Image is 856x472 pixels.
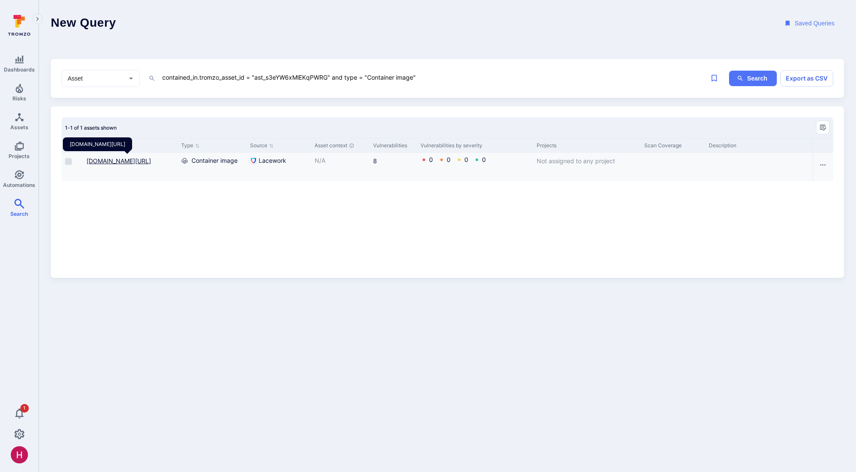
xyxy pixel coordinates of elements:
[3,182,35,188] span: Automations
[482,156,486,163] a: 0
[776,16,844,31] button: Saved Queries
[4,66,35,73] span: Dashboards
[447,156,451,163] a: 0
[644,142,702,149] div: Scan Coverage
[533,153,641,181] div: Cell for Projects
[51,16,116,31] h1: New Query
[65,124,117,131] span: 1-1 of 1 assets shown
[126,73,136,84] button: Open
[349,143,354,148] div: Automatically discovered context associated with the asset
[12,95,26,102] span: Risks
[87,157,151,165] a: 844647875270.dkr.ecr.us-east-1.amazonaws.com/payment-services-helios-payments-listener:v0.1.263
[20,404,29,413] span: 1
[729,71,777,87] button: ig-search
[161,72,679,83] textarea: Intelligence Graph search area
[706,70,722,86] span: Save query
[83,153,178,181] div: Cell for Asset
[315,142,366,149] div: Asset context
[11,446,28,463] div: Harshil Parikh
[259,156,286,165] span: Lacework
[780,70,833,87] button: Export as CSV
[66,74,123,83] input: Select basic entity
[247,153,311,181] div: Cell for Source
[11,446,28,463] img: ACg8ocKzQzwPSwOZT_k9C736TfcBpCStqIZdMR9gXOhJgTaH9y_tsw=s96-c
[65,158,72,165] span: Select row
[63,137,132,151] div: [DOMAIN_NAME][URL]
[816,158,830,172] button: Row actions menu
[464,156,468,163] a: 0
[192,156,238,165] span: Container image
[178,153,247,181] div: Cell for Type
[10,124,28,130] span: Assets
[32,14,43,24] button: Expand navigation menu
[311,153,370,181] div: Cell for Asset context
[641,153,705,181] div: Cell for Scan Coverage
[705,153,826,181] div: Cell for Description
[62,153,83,181] div: Cell for selection
[181,142,200,149] button: Sort by Type
[9,153,30,159] span: Projects
[813,153,833,181] div: Cell for
[709,142,822,149] div: Description
[370,153,417,181] div: Cell for Vulnerabilities
[429,156,433,163] a: 0
[373,142,414,149] div: Vulnerabilities
[417,153,533,181] div: Cell for Vulnerabilities by severity
[816,121,830,134] button: Manage columns
[373,157,377,165] a: 8
[537,157,615,165] span: Not assigned to any project
[34,16,40,23] i: Expand navigation menu
[420,142,530,149] div: Vulnerabilities by severity
[315,156,366,165] p: N/A
[10,211,28,217] span: Search
[250,142,274,149] button: Sort by Source
[537,142,637,149] div: Projects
